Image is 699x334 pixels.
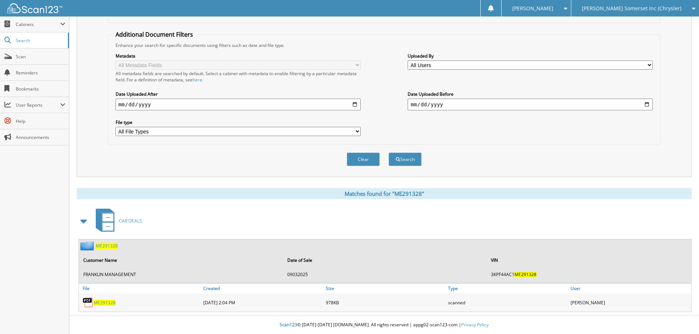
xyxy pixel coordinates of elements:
div: Enhance your search for specific documents using filters such as date and file type. [112,42,656,48]
button: Clear [347,153,380,166]
span: [PERSON_NAME] [512,6,553,11]
th: Customer Name [80,253,283,268]
th: Date of Sale [284,253,487,268]
span: Cabinets [16,21,60,27]
td: 09032025 [284,268,487,280]
td: 3KPF44AC1 [487,268,691,280]
a: File [79,283,201,293]
th: VIN [487,253,691,268]
span: ME291328 [514,271,536,278]
span: CAR DEALS [119,218,142,224]
span: Help [16,118,65,124]
div: © [DATE]-[DATE] [DOMAIN_NAME]. All rights reserved | appg02-scan123-com | [69,316,699,334]
a: CAR DEALS [91,206,142,235]
span: Reminders [16,70,65,76]
img: PDF.png [83,297,94,308]
div: [PERSON_NAME] [569,295,691,310]
a: here [193,77,202,83]
div: [DATE] 2:04 PM [201,295,324,310]
span: [PERSON_NAME] Somerset Inc (Chrysler) [582,6,681,11]
div: 978KB [324,295,447,310]
label: Date Uploaded After [116,91,361,97]
a: Created [201,283,324,293]
legend: Additional Document Filters [112,30,197,38]
span: Search [16,37,64,44]
div: All metadata fields are searched by default. Select a cabinet with metadata to enable filtering b... [116,70,361,83]
button: Search [389,153,422,166]
td: FRANKLIN MANAGEMENT [80,268,283,280]
a: Privacy Policy [461,322,489,328]
div: Matches found for "ME291328" [77,188,692,199]
span: Bookmarks [16,86,65,92]
span: User Reports [16,102,60,108]
img: scan123-logo-white.svg [7,3,62,13]
img: folder2.png [80,241,96,250]
span: Scan123 [280,322,297,328]
a: Size [324,283,447,293]
a: ME291328 [96,243,118,249]
iframe: Chat Widget [662,299,699,334]
label: Metadata [116,53,361,59]
div: scanned [446,295,569,310]
span: Scan [16,54,65,60]
span: Announcements [16,134,65,140]
label: Date Uploaded Before [408,91,653,97]
a: Type [446,283,569,293]
label: File type [116,119,361,125]
a: ME291328 [94,300,116,306]
input: end [408,99,653,110]
label: Uploaded By [408,53,653,59]
input: start [116,99,361,110]
a: User [569,283,691,293]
